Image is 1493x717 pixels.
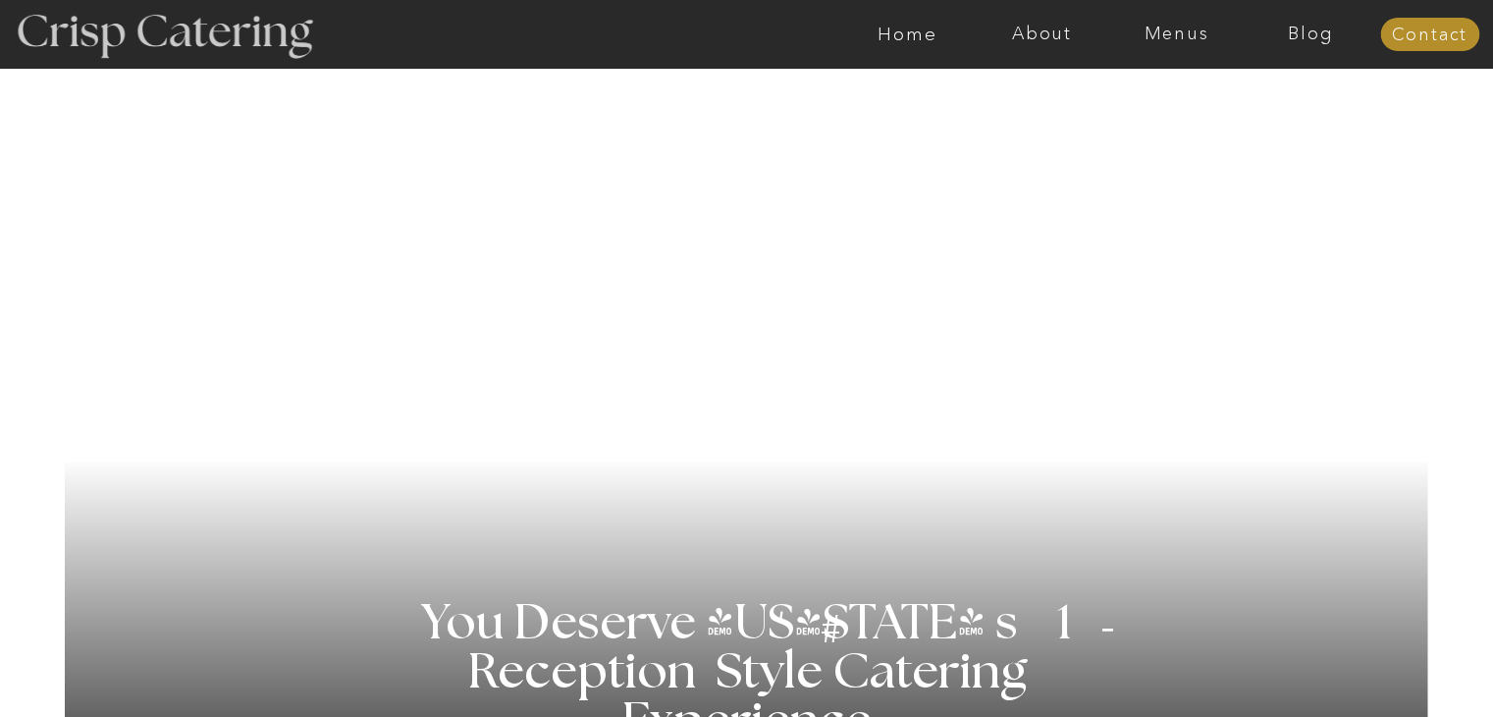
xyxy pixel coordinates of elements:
a: Menus [1109,25,1244,44]
a: Blog [1244,25,1378,44]
h3: ' [1063,577,1120,689]
iframe: podium webchat widget bubble [1336,619,1493,717]
a: Home [840,25,975,44]
h3: ' [741,600,822,649]
h3: # [777,610,889,667]
a: About [975,25,1109,44]
a: Contact [1380,26,1479,45]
